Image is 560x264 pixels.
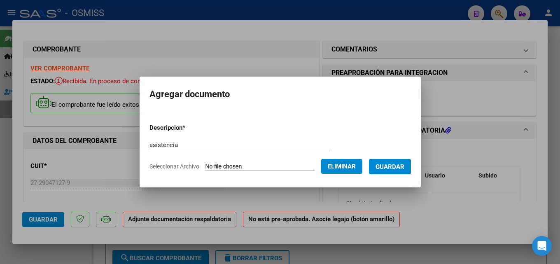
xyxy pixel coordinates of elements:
[321,159,362,174] button: Eliminar
[149,123,228,133] p: Descripcion
[149,86,411,102] h2: Agregar documento
[328,163,356,170] span: Eliminar
[376,163,404,171] span: Guardar
[149,163,199,170] span: Seleccionar Archivo
[369,159,411,174] button: Guardar
[532,236,552,256] div: Open Intercom Messenger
